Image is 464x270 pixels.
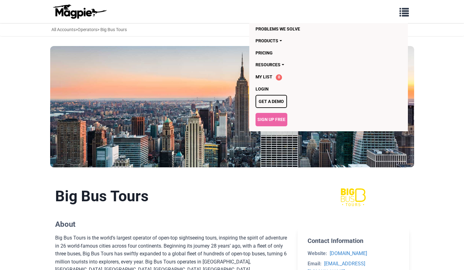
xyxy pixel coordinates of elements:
h2: Contact Information [308,237,399,244]
a: Login [256,83,330,95]
a: Resources [256,59,330,71]
a: Pricing [256,47,330,59]
img: Big Bus Tours banner [50,46,414,167]
a: Products [256,35,330,47]
span: 0 [276,74,282,81]
span: My List [256,74,272,79]
img: logo-ab69f6fb50320c5b225c76a69d11143b.png [51,4,108,19]
div: > > Big Bus Tours [51,26,127,33]
a: [DOMAIN_NAME] [330,250,367,256]
a: Problems we solve [256,23,330,35]
img: Big Bus Tours logo [323,187,383,207]
h2: About [55,220,288,229]
strong: Email: [308,261,322,267]
a: Sign Up Free [256,113,287,126]
a: Get a demo [256,95,287,108]
a: My List 0 [256,71,330,83]
a: All Accounts [51,27,75,32]
strong: Website: [308,250,327,256]
h1: Big Bus Tours [55,187,288,205]
a: Operators [78,27,97,32]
